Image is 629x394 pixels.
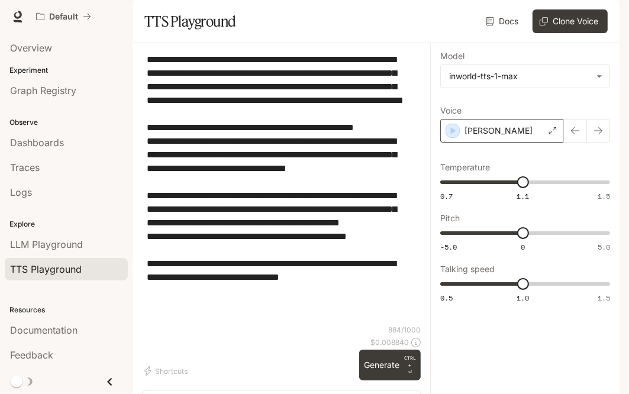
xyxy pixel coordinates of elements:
[533,9,608,33] button: Clone Voice
[144,9,236,33] h1: TTS Playground
[370,337,409,347] p: $ 0.008840
[404,354,416,369] p: CTRL +
[142,361,192,380] button: Shortcuts
[31,5,96,28] button: All workspaces
[598,191,610,201] span: 1.5
[388,325,421,335] p: 884 / 1000
[598,242,610,252] span: 5.0
[521,242,525,252] span: 0
[440,242,457,252] span: -5.0
[440,163,490,172] p: Temperature
[483,9,523,33] a: Docs
[465,125,533,137] p: [PERSON_NAME]
[517,191,529,201] span: 1.1
[441,65,609,88] div: inworld-tts-1-max
[359,350,421,380] button: GenerateCTRL +⏎
[517,293,529,303] span: 1.0
[598,293,610,303] span: 1.5
[440,293,453,303] span: 0.5
[440,265,495,273] p: Talking speed
[440,52,465,60] p: Model
[449,70,591,82] div: inworld-tts-1-max
[440,106,462,115] p: Voice
[404,354,416,376] p: ⏎
[440,214,460,222] p: Pitch
[440,191,453,201] span: 0.7
[49,12,78,22] p: Default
